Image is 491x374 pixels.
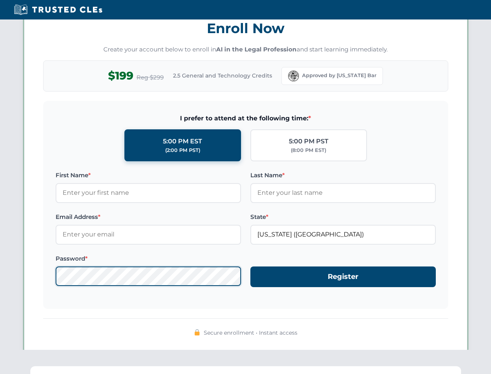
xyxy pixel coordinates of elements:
[56,113,436,123] span: I prefer to attend at the following time:
[289,136,328,146] div: 5:00 PM PST
[288,71,299,81] img: Florida Bar
[43,16,448,41] h3: Enroll Now
[12,4,105,16] img: Trusted CLEs
[56,254,241,263] label: Password
[250,171,436,180] label: Last Name
[163,136,202,146] div: 5:00 PM EST
[250,266,436,287] button: Register
[302,72,376,79] span: Approved by [US_STATE] Bar
[108,67,133,85] span: $199
[43,45,448,54] p: Create your account below to enroll in and start learning immediately.
[56,225,241,244] input: Enter your email
[250,225,436,244] input: Florida (FL)
[216,46,297,53] strong: AI in the Legal Profession
[136,73,164,82] span: Reg $299
[194,329,200,335] img: 🔒
[250,183,436,203] input: Enter your last name
[56,212,241,222] label: Email Address
[250,212,436,222] label: State
[204,328,297,337] span: Secure enrollment • Instant access
[173,71,272,80] span: 2.5 General and Technology Credits
[56,171,241,180] label: First Name
[56,183,241,203] input: Enter your first name
[291,146,326,154] div: (8:00 PM EST)
[165,146,200,154] div: (2:00 PM PST)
